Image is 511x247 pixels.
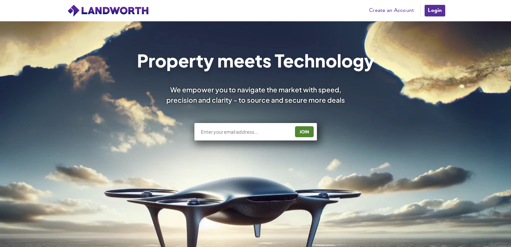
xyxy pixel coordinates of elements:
h1: Property meets Technology [137,52,374,69]
button: JOIN [295,126,314,137]
div: JOIN [297,127,312,137]
a: Login [424,4,446,17]
div: We empower you to navigate the market with speed, precision and clarity - to source and secure mo... [158,85,354,105]
input: Enter your email address... [200,129,290,135]
a: Create an Account [366,6,417,15]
